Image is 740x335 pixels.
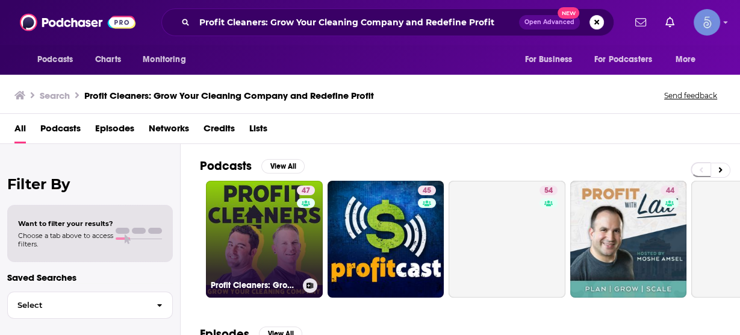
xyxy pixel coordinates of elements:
span: 54 [544,185,553,197]
span: Select [8,301,147,309]
h3: Profit Cleaners: Grow Your Cleaning Company and Redefine Profit [84,90,374,101]
a: PodcastsView All [200,158,305,174]
a: All [14,119,26,143]
button: open menu [516,48,587,71]
button: Open AdvancedNew [519,15,580,30]
a: 54 [449,181,565,298]
h3: Profit Cleaners: Grow Your Cleaning Company and Redefine Profit [211,280,298,290]
a: Podcasts [40,119,81,143]
button: open menu [667,48,711,71]
a: Charts [87,48,128,71]
a: Episodes [95,119,134,143]
span: Charts [95,51,121,68]
a: Show notifications dropdown [661,12,679,33]
img: User Profile [694,9,720,36]
h2: Podcasts [200,158,252,174]
button: View All [261,159,305,174]
span: Want to filter your results? [18,219,113,228]
span: 45 [423,185,431,197]
button: open menu [134,48,201,71]
a: 54 [539,186,558,195]
span: For Podcasters [594,51,652,68]
a: Networks [149,119,189,143]
h3: Search [40,90,70,101]
span: 47 [302,185,310,197]
span: Monitoring [143,51,185,68]
a: 47 [297,186,315,195]
a: Show notifications dropdown [630,12,651,33]
span: New [558,7,579,19]
span: More [676,51,696,68]
span: 44 [665,185,674,197]
span: Choose a tab above to access filters. [18,231,113,248]
input: Search podcasts, credits, & more... [194,13,519,32]
span: For Business [524,51,572,68]
span: Podcasts [37,51,73,68]
button: Show profile menu [694,9,720,36]
img: Podchaser - Follow, Share and Rate Podcasts [20,11,135,34]
a: 45 [328,181,444,298]
button: Send feedback [661,90,721,101]
button: open menu [586,48,670,71]
a: Lists [249,119,267,143]
button: open menu [29,48,89,71]
span: Logged in as Spiral5-G1 [694,9,720,36]
a: Credits [204,119,235,143]
h2: Filter By [7,175,173,193]
button: Select [7,292,173,319]
a: 47Profit Cleaners: Grow Your Cleaning Company and Redefine Profit [206,181,323,298]
p: Saved Searches [7,272,173,283]
a: 44 [570,181,687,298]
div: Search podcasts, credits, & more... [161,8,614,36]
a: 44 [661,186,679,195]
span: Open Advanced [524,19,574,25]
a: 45 [418,186,436,195]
